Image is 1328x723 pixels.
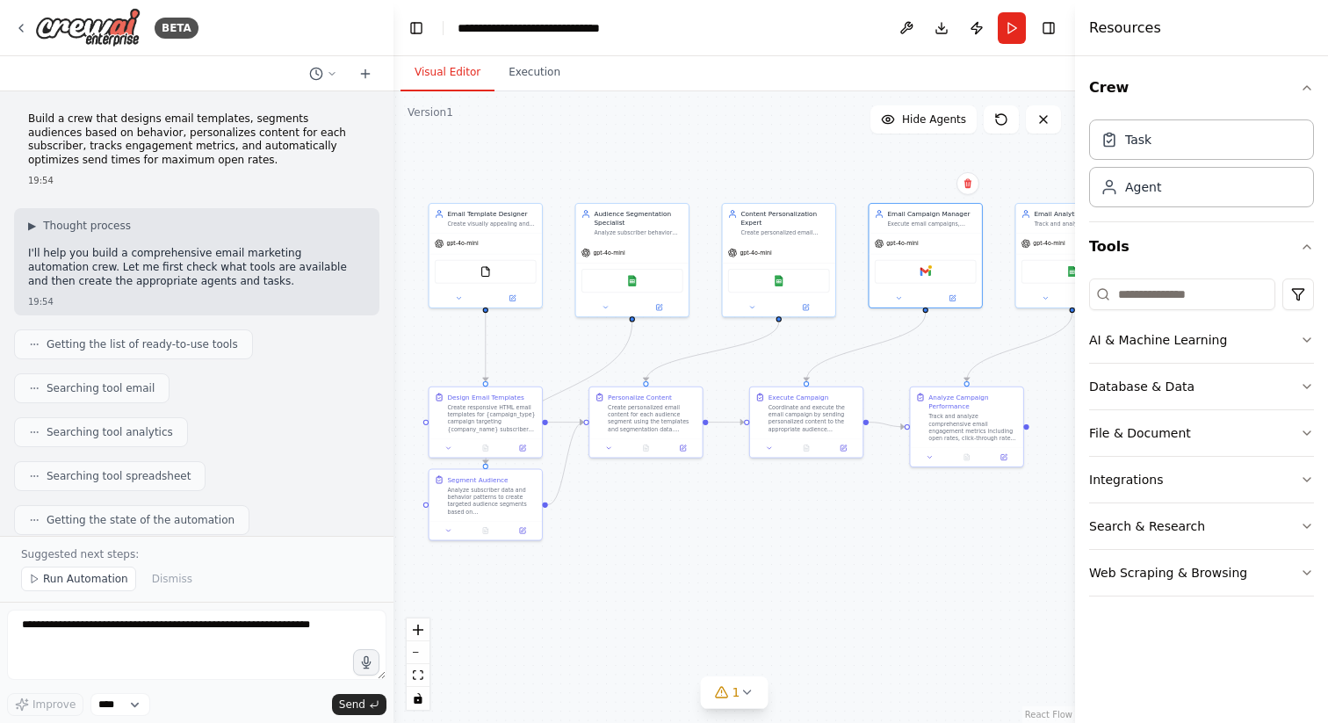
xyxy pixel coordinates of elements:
button: Open in side panel [507,525,538,537]
button: Execution [494,54,574,91]
button: Tools [1089,222,1314,271]
button: zoom out [407,641,429,664]
img: Gmail [920,266,931,278]
div: Execute Campaign [769,393,829,401]
div: Tools [1089,271,1314,611]
button: Visual Editor [401,54,494,91]
div: Analyze Campaign Performance [928,393,1017,411]
div: Design Email TemplatesCreate responsive HTML email templates for {campaign_type} campaign targeti... [429,387,543,459]
g: Edge from 225f15fe-c73e-48cd-90bc-f943cc577cff to 673477f8-75d4-4e01-80bc-6b82ec2b0293 [869,417,905,431]
div: Personalize Content [608,393,672,401]
img: Google Sheets [1066,266,1078,278]
button: Run Automation [21,567,136,591]
span: Getting the state of the automation [47,513,235,527]
div: Track and analyze email engagement metrics including open rates, click-through rates, and convers... [1034,221,1122,228]
div: Audience Segmentation Specialist [594,209,682,228]
button: zoom in [407,618,429,641]
button: Start a new chat [351,63,379,84]
p: I'll help you build a comprehensive email marketing automation crew. Let me first check what tool... [28,247,365,288]
span: Dismiss [152,572,192,586]
button: No output available [787,443,826,454]
div: Agent [1125,178,1161,196]
span: Improve [32,698,76,712]
g: Edge from b1e4f758-ca6a-403f-b477-005c1f2a0a3a to 225f15fe-c73e-48cd-90bc-f943cc577cff [708,417,744,426]
button: Switch to previous chat [302,63,344,84]
button: Dismiss [143,567,201,591]
div: Content Personalization ExpertCreate personalized email content for each subscriber segment, inco... [722,203,836,317]
span: Searching tool email [47,381,155,395]
span: Searching tool analytics [47,425,173,439]
button: Open in side panel [633,302,685,314]
button: Crew [1089,63,1314,112]
button: Open in side panel [988,452,1020,463]
div: Email Template DesignerCreate visually appealing and responsive email templates tailored to {camp... [429,203,543,308]
div: Analyze subscriber data and behavior patterns to create targeted audience segments based on {segm... [447,486,536,515]
div: BETA [155,18,198,39]
button: Web Scraping & Browsing [1089,550,1314,596]
button: Open in side panel [668,443,699,454]
button: Search & Research [1089,503,1314,549]
button: Open in side panel [780,302,832,314]
button: Open in side panel [827,443,859,454]
g: Edge from 76ff3565-3d92-498c-a759-a12f70b93d00 to 673477f8-75d4-4e01-80bc-6b82ec2b0293 [962,313,1076,381]
button: toggle interactivity [407,687,429,710]
button: Integrations [1089,457,1314,502]
div: Email Campaign ManagerExecute email campaigns, manage send times, and coordinate the delivery of ... [868,203,982,308]
p: Build a crew that designs email templates, segments audiences based on behavior, personalizes con... [28,112,365,167]
span: Send [339,698,365,712]
span: Thought process [43,219,131,233]
button: No output available [948,452,986,463]
button: Hide left sidebar [404,16,429,40]
button: File & Document [1089,410,1314,456]
button: Open in side panel [487,293,538,304]
div: Integrations [1089,471,1163,488]
span: Searching tool spreadsheet [47,469,191,483]
button: Hide Agents [870,105,977,134]
div: Version 1 [408,105,453,119]
g: Edge from c020598c-49e6-4f70-a6a7-971a5132c4ce to b1e4f758-ca6a-403f-b477-005c1f2a0a3a [548,417,584,426]
span: Run Automation [43,572,128,586]
button: Hide right sidebar [1036,16,1061,40]
a: React Flow attribution [1025,710,1072,719]
div: Segment AudienceAnalyze subscriber data and behavior patterns to create targeted audience segment... [429,469,543,541]
g: Edge from 8d89915b-6961-47c4-b00c-f313794b2c23 to 225f15fe-c73e-48cd-90bc-f943cc577cff [802,313,930,381]
button: Open in side panel [927,293,978,304]
div: Segment Audience [447,475,508,484]
button: fit view [407,664,429,687]
img: Logo [35,8,141,47]
button: Send [332,694,386,715]
img: Google Sheets [626,275,638,286]
span: 1 [733,683,740,701]
button: No output available [466,443,505,454]
div: Email Analytics SpecialistTrack and analyze email engagement metrics including open rates, click-... [1014,203,1129,308]
span: Hide Agents [902,112,966,127]
div: Coordinate and execute the email campaign by sending personalized content to the appropriate audi... [769,403,857,432]
g: Edge from 8281ffea-6651-4fe1-bbc8-f6a928d9b09c to c020598c-49e6-4f70-a6a7-971a5132c4ce [481,313,490,381]
div: Task [1125,131,1151,148]
div: 19:54 [28,174,365,187]
div: 19:54 [28,295,365,308]
div: Track and analyze comprehensive email engagement metrics including open rates, click-through rate... [928,413,1017,442]
span: ▶ [28,219,36,233]
button: ▶Thought process [28,219,131,233]
div: Create visually appealing and responsive email templates tailored to {campaign_type} that drive e... [447,221,536,228]
div: Email Campaign Manager [887,209,976,218]
div: AI & Machine Learning [1089,331,1227,349]
div: Crew [1089,112,1314,221]
button: Click to speak your automation idea [353,649,379,676]
div: Analyze subscriber behavior data and segment audiences into targeted groups based on {segmentatio... [594,229,682,236]
div: Create personalized email content for each audience segment using the templates and segmentation ... [608,403,696,432]
button: No output available [626,443,665,454]
span: gpt-4o-mini [1033,240,1065,247]
button: Delete node [956,172,979,195]
span: gpt-4o-mini [886,240,918,247]
div: Execute email campaigns, manage send times, and coordinate the delivery of personalized content t... [887,221,976,228]
span: gpt-4o-mini [740,249,771,257]
div: Search & Research [1089,517,1205,535]
h4: Resources [1089,18,1161,39]
div: Web Scraping & Browsing [1089,564,1247,582]
img: Google Sheets [773,275,784,286]
div: Design Email Templates [447,393,523,401]
p: Suggested next steps: [21,547,372,561]
button: AI & Machine Learning [1089,317,1314,363]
